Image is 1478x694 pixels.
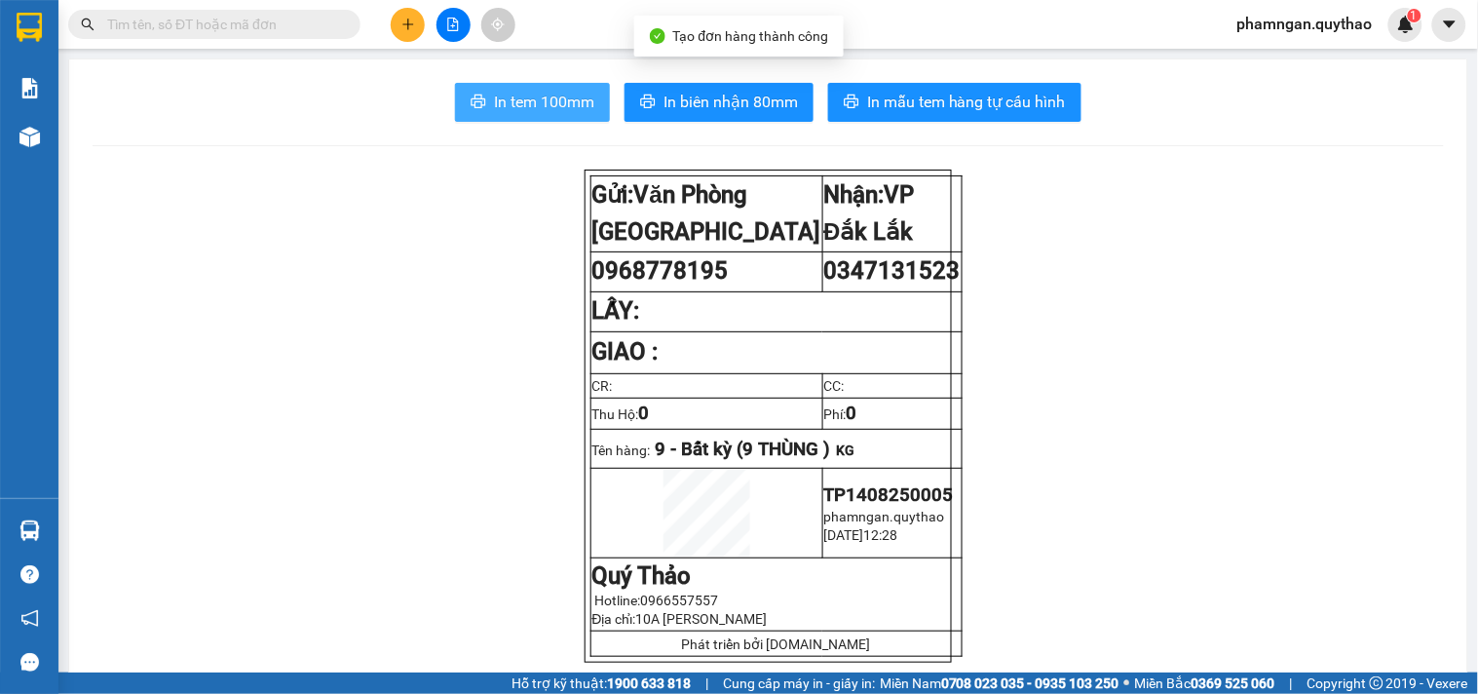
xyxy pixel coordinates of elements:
[824,257,961,285] span: 0347131523
[17,13,42,42] img: logo-vxr
[1290,673,1293,694] span: |
[19,520,40,541] img: warehouse-icon
[228,19,275,39] span: Nhận:
[20,653,39,672] span: message
[107,14,337,35] input: Tìm tên, số ĐT hoặc mã đơn
[20,609,39,628] span: notification
[592,562,692,590] strong: Quý Thảo
[15,104,45,125] span: CR :
[592,257,729,285] span: 0968778195
[1408,9,1421,22] sup: 1
[864,527,898,543] span: 12:28
[481,8,515,42] button: aim
[1370,676,1383,690] span: copyright
[19,78,40,98] img: solution-icon
[824,527,864,543] span: [DATE]
[824,181,915,246] strong: Nhận:
[847,403,857,424] span: 0
[824,484,954,506] span: TP1408250005
[590,373,822,398] td: CR:
[1135,673,1275,694] span: Miền Bắc
[824,181,915,246] span: VP Đắk Lắk
[824,509,945,524] span: phamngan.quythao
[837,443,855,458] span: KG
[592,338,659,366] strong: GIAO :
[512,673,691,694] span: Hỗ trợ kỹ thuật:
[650,28,665,44] span: check-circle
[436,8,471,42] button: file-add
[723,673,875,694] span: Cung cấp máy in - giấy in:
[592,439,961,460] p: Tên hàng:
[822,373,962,398] td: CC:
[1192,675,1275,691] strong: 0369 525 060
[1124,679,1130,687] span: ⚪️
[673,28,829,44] span: Tạo đơn hàng thành công
[607,675,691,691] strong: 1900 633 818
[471,94,486,112] span: printer
[17,19,47,39] span: Gửi:
[636,611,768,627] span: 10A [PERSON_NAME]
[20,565,39,584] span: question-circle
[592,181,821,246] strong: Gửi:
[494,90,594,114] span: In tem 100mm
[446,18,460,31] span: file-add
[15,102,217,126] div: 50.000
[17,137,364,162] div: Tên hàng: 1 HỘP GIẤY ( : 1 )
[592,297,640,325] strong: LẤY:
[640,94,656,112] span: printer
[1411,9,1418,22] span: 1
[455,83,610,122] button: printerIn tem 100mm
[391,8,425,42] button: plus
[822,398,962,429] td: Phí:
[17,17,214,63] div: Văn Phòng [GEOGRAPHIC_DATA]
[592,181,821,246] span: Văn Phòng [GEOGRAPHIC_DATA]
[17,63,214,91] div: 0966849803
[228,17,364,63] div: VP M'Drắk
[844,94,859,112] span: printer
[590,398,822,429] td: Thu Hộ:
[880,673,1119,694] span: Miền Nam
[1432,8,1466,42] button: caret-down
[828,83,1081,122] button: printerIn mẫu tem hàng tự cấu hình
[592,611,768,627] span: Địa chỉ:
[595,593,719,608] span: Hotline:
[401,18,415,31] span: plus
[941,675,1119,691] strong: 0708 023 035 - 0935 103 250
[19,127,40,147] img: warehouse-icon
[81,18,95,31] span: search
[1397,16,1415,33] img: icon-new-feature
[1441,16,1459,33] span: caret-down
[639,403,650,424] span: 0
[867,90,1066,114] span: In mẫu tem hàng tự cấu hình
[590,632,962,657] td: Phát triển bởi [DOMAIN_NAME]
[253,135,280,163] span: SL
[625,83,814,122] button: printerIn biên nhận 80mm
[1222,12,1388,36] span: phamngan.quythao
[641,593,719,608] span: 0966557557
[491,18,505,31] span: aim
[663,90,798,114] span: In biên nhận 80mm
[705,673,708,694] span: |
[228,63,364,91] div: 0943010106
[656,439,831,460] span: 9 - Bất kỳ (9 THÙNG )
